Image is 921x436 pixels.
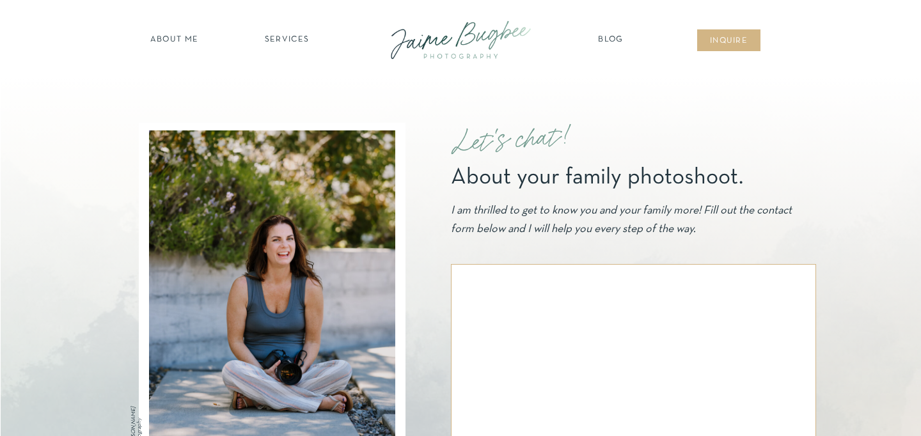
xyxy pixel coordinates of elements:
[251,34,323,47] a: SERVICES
[146,34,202,47] a: about ME
[451,166,801,185] h1: About your family photoshoot.
[595,34,627,47] a: Blog
[451,109,682,171] p: Let's chat!
[703,35,755,48] a: inqUIre
[451,205,792,235] i: I am thrilled to get to know you and your family more! Fill out the contact form below and I will...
